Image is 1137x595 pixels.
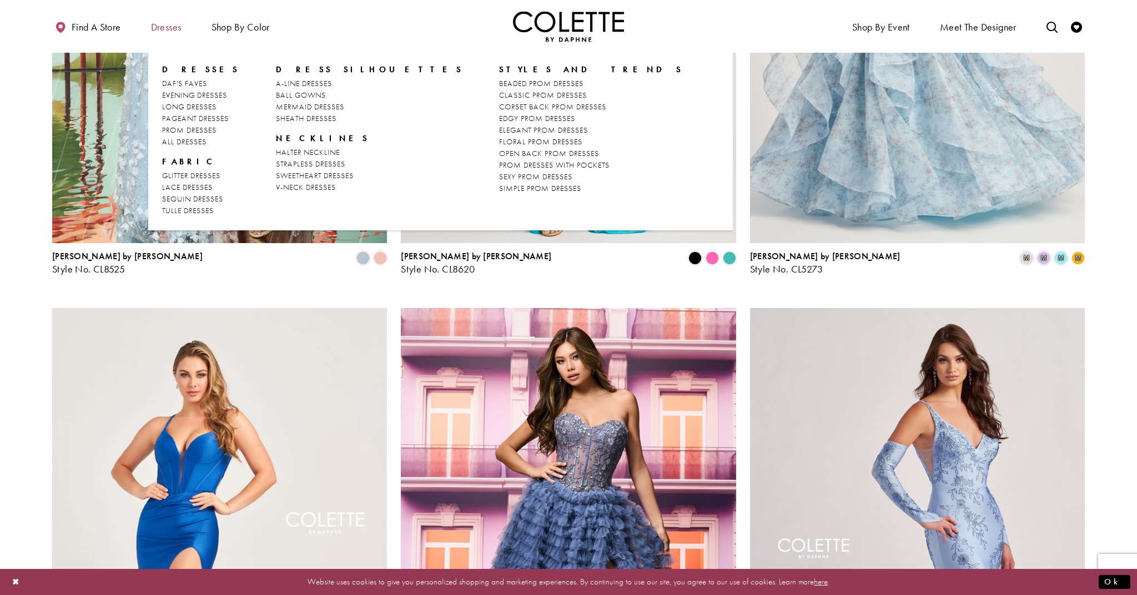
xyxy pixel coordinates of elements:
a: GLITTER DRESSES [162,170,240,181]
span: DRESS SILHOUETTES [276,64,463,75]
span: GLITTER DRESSES [162,170,220,180]
i: Turquoise [723,251,736,265]
span: HALTER NECKLINE [276,147,340,157]
a: BALL GOWNS [276,89,463,101]
button: Submit Dialog [1099,575,1130,589]
a: BEADED PROM DRESSES [499,78,683,89]
a: A-LINE DRESSES [276,78,463,89]
a: Visit Home Page [513,11,624,42]
button: Close Dialog [7,572,26,592]
div: Colette by Daphne Style No. CL5273 [750,251,900,275]
span: ELEGANT PROM DRESSES [499,125,588,135]
a: Find a store [52,11,123,42]
span: [PERSON_NAME] by [PERSON_NAME] [401,250,551,262]
span: ALL DRESSES [162,137,207,147]
a: HALTER NECKLINE [276,147,463,158]
span: Shop by color [212,22,270,33]
span: SEQUIN DRESSES [162,194,223,204]
a: EDGY PROM DRESSES [499,113,683,124]
i: Ice Blue [356,251,370,265]
span: Shop By Event [849,11,913,42]
span: [PERSON_NAME] by [PERSON_NAME] [52,250,203,262]
span: Dresses [151,22,182,33]
span: Find a store [72,22,121,33]
a: ELEGANT PROM DRESSES [499,124,683,136]
span: V-NECK DRESSES [276,182,336,192]
span: Shop by color [209,11,273,42]
span: BALL GOWNS [276,90,326,100]
a: TULLE DRESSES [162,205,240,216]
span: OPEN BACK PROM DRESSES [499,148,599,158]
a: ALL DRESSES [162,136,240,148]
span: Dresses [162,64,240,75]
p: Website uses cookies to give you personalized shopping and marketing experiences. By continuing t... [80,574,1057,589]
span: A-LINE DRESSES [276,78,332,88]
span: NECKLINES [276,133,463,144]
span: EDGY PROM DRESSES [499,113,575,123]
i: Black [688,251,702,265]
a: CORSET BACK PROM DRESSES [499,101,683,113]
a: SEXY PROM DRESSES [499,171,683,183]
span: SHEATH DRESSES [276,113,336,123]
span: LACE DRESSES [162,182,213,192]
span: STYLES AND TRENDS [499,64,683,75]
a: LONG DRESSES [162,101,240,113]
span: NECKLINES [276,133,369,144]
a: SHEATH DRESSES [276,113,463,124]
div: Colette by Daphne Style No. CL8525 [52,251,203,275]
a: Toggle search [1044,11,1060,42]
a: V-NECK DRESSES [276,181,463,193]
span: Shop By Event [852,22,910,33]
span: m [1075,255,1081,261]
span: PROM DRESSES [162,125,217,135]
a: PAGEANT DRESSES [162,113,240,124]
span: FABRIC [162,156,240,167]
span: FLORAL PROM DRESSES [499,137,582,147]
a: CLASSIC PROM DRESSES [499,89,683,101]
span: Style No. CL8620 [401,263,475,275]
a: FLORAL PROM DRESSES [499,136,683,148]
span: SWEETHEART DRESSES [276,170,354,180]
a: SWEETHEART DRESSES [276,170,463,181]
a: Check Wishlist [1068,11,1085,42]
span: CORSET BACK PROM DRESSES [499,102,606,112]
span: DAF'S FAVES [162,78,207,88]
i: Pink/Multi [1020,251,1033,265]
span: [PERSON_NAME] by [PERSON_NAME] [750,250,900,262]
i: Peachy Pink [374,251,387,265]
span: FABRIC [162,156,218,167]
span: PROM DRESSES WITH POCKETS [499,160,610,170]
span: SIMPLE PROM DRESSES [499,183,581,193]
a: DAF'S FAVES [162,78,240,89]
a: LACE DRESSES [162,181,240,193]
span: STRAPLESS DRESSES [276,159,345,169]
span: BEADED PROM DRESSES [499,78,583,88]
span: Meet the designer [940,22,1017,33]
a: STRAPLESS DRESSES [276,158,463,170]
span: Style No. CL8525 [52,263,125,275]
i: Pink [706,251,719,265]
img: Colette by Daphne [513,11,624,42]
a: PROM DRESSES WITH POCKETS [499,159,683,171]
i: Light Purple/Multi [1037,251,1050,265]
a: SEQUIN DRESSES [162,193,240,205]
a: PROM DRESSES [162,124,240,136]
span: SEXY PROM DRESSES [499,172,572,181]
i: Buttercup/Multi [1071,251,1085,265]
a: MERMAID DRESSES [276,101,463,113]
span: PAGEANT DRESSES [162,113,229,123]
i: Ice Blue/Multi [1054,251,1068,265]
span: CLASSIC PROM DRESSES [499,90,587,100]
a: here [814,576,828,587]
a: Meet the designer [937,11,1019,42]
a: OPEN BACK PROM DRESSES [499,148,683,159]
span: Dresses [148,11,184,42]
a: SIMPLE PROM DRESSES [499,183,683,194]
span: TULLE DRESSES [162,205,214,215]
a: EVENING DRESSES [162,89,240,101]
span: Style No. CL5273 [750,263,823,275]
span: MERMAID DRESSES [276,102,344,112]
